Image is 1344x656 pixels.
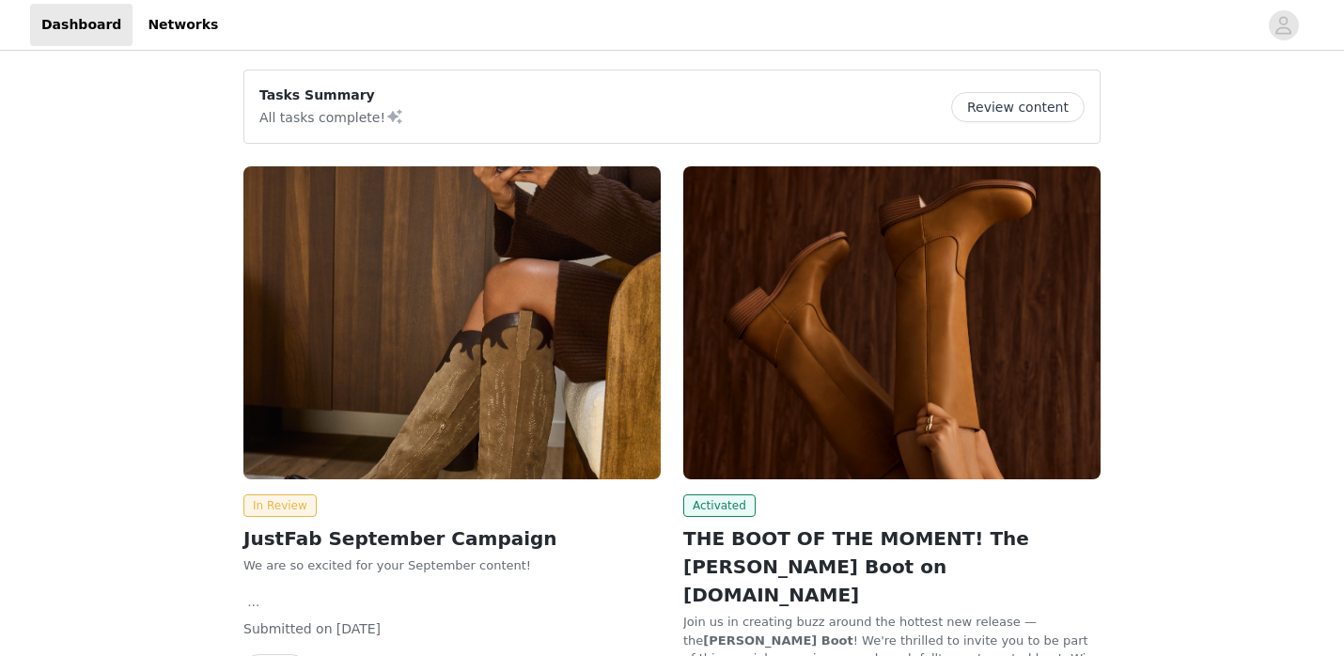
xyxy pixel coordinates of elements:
strong: [PERSON_NAME] Boot [703,633,852,648]
img: JustFab [683,166,1101,479]
p: We are so excited for your September content! [243,556,661,575]
p: All tasks complete! [259,105,404,128]
a: Dashboard [30,4,133,46]
span: [DATE] [336,621,381,636]
div: avatar [1274,10,1292,40]
h2: THE BOOT OF THE MOMENT! The [PERSON_NAME] Boot on [DOMAIN_NAME] [683,524,1101,609]
span: In Review [243,494,317,517]
a: Networks [136,4,229,46]
img: JustFab [243,166,661,479]
h2: JustFab September Campaign [243,524,661,553]
p: Tasks Summary [259,86,404,105]
span: Submitted on [243,621,333,636]
button: Review content [951,92,1085,122]
span: Activated [683,494,756,517]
